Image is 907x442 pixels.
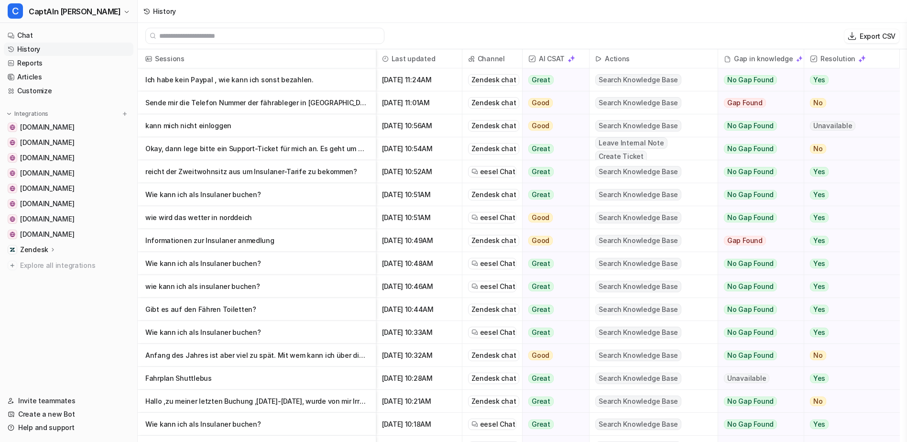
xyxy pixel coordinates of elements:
span: Search Knowledge Base [595,396,681,407]
p: Wie kann ich als Insulaner buchen? [145,183,368,206]
span: No [810,351,826,360]
a: www.inselparker.de[DOMAIN_NAME] [4,197,133,210]
span: Search Knowledge Base [595,235,681,246]
span: No Gap Found [724,351,777,360]
span: No Gap Found [724,121,777,131]
span: Great [528,144,554,154]
button: No Gap Found [718,252,797,275]
span: eesel Chat [480,282,515,291]
a: eesel Chat [471,167,513,177]
button: Yes [804,68,892,91]
span: Great [528,282,554,291]
button: Yes [804,275,892,298]
span: Search Knowledge Base [595,419,681,430]
span: Great [528,305,554,314]
button: Great [523,413,583,436]
button: Yes [804,413,892,436]
span: [DATE] 11:01AM [380,91,458,114]
button: Good [523,344,583,367]
span: No Gap Found [724,328,777,337]
span: CaptAIn [PERSON_NAME] [29,5,121,18]
button: Great [523,68,583,91]
img: eeselChat [471,260,478,267]
button: No [804,137,892,160]
span: No Gap Found [724,420,777,429]
img: eeselChat [471,214,478,221]
button: Good [523,206,583,229]
button: No [804,91,892,114]
div: Zendesk chat [468,143,520,155]
span: Great [528,75,554,85]
button: Yes [804,229,892,252]
a: www.inseltouristik.de[DOMAIN_NAME] [4,151,133,165]
img: www.inseltouristik.de [10,155,15,161]
button: Export CSV [844,29,899,43]
div: Zendesk chat [468,373,520,384]
span: [DATE] 10:32AM [380,344,458,367]
span: No Gap Found [724,75,777,85]
span: Great [528,397,554,406]
button: Great [523,321,583,344]
button: No Gap Found [718,183,797,206]
span: Unavailable [724,374,769,383]
button: No Gap Found [718,68,797,91]
img: www.inselflieger.de [10,186,15,191]
span: Gap Found [724,98,766,108]
span: Search Knowledge Base [595,350,681,361]
a: eesel Chat [471,213,513,222]
span: Great [528,167,554,177]
span: [DOMAIN_NAME] [20,214,74,224]
span: Yes [810,374,829,383]
button: No Gap Found [718,160,797,183]
p: Wie kann ich als Insulaner buchen? [145,413,368,436]
a: www.frisonaut.de[DOMAIN_NAME] [4,121,133,134]
span: [DATE] 10:52AM [380,160,458,183]
button: Yes [804,298,892,321]
button: No Gap Found [718,344,797,367]
span: [DATE] 10:51AM [380,183,458,206]
a: Chat [4,29,133,42]
span: Search Knowledge Base [595,166,681,177]
a: www.inselflieger.de[DOMAIN_NAME] [4,182,133,195]
div: Zendesk chat [468,350,520,361]
span: Yes [810,420,829,429]
button: No [804,344,892,367]
span: Yes [810,305,829,314]
span: eesel Chat [480,259,515,268]
a: Create a new Bot [4,408,133,421]
div: Zendesk chat [468,120,520,132]
img: www.frisonaut.de [10,124,15,130]
button: Yes [804,321,892,344]
span: [DOMAIN_NAME] [20,199,74,209]
button: Great [523,390,583,413]
a: eesel Chat [471,420,513,429]
span: Channel [466,49,518,68]
img: eeselChat [471,421,478,428]
div: Zendesk chat [468,396,520,407]
img: www.inselbus-norderney.de [10,216,15,222]
button: Yes [804,183,892,206]
p: Sende mir die Telefon Nummer der fährableger in [GEOGRAPHIC_DATA] [145,91,368,114]
span: Good [528,236,553,245]
button: Great [523,367,583,390]
span: AI CSAT [526,49,585,68]
button: Yes [804,206,892,229]
a: Help and support [4,421,133,434]
span: [DATE] 10:51AM [380,206,458,229]
a: www.inselexpress.de[DOMAIN_NAME] [4,166,133,180]
p: Informationen zur Insulaner anmedlung [145,229,368,252]
img: www.inselparker.de [10,201,15,207]
img: explore all integrations [8,261,17,270]
h2: Actions [605,49,630,68]
p: Wie kann ich als Insulaner buchen? [145,321,368,344]
button: Great [523,137,583,160]
button: Gap Found [718,229,797,252]
span: [DATE] 10:49AM [380,229,458,252]
button: No Gap Found [718,137,797,160]
img: www.inselexpress.de [10,170,15,176]
a: Reports [4,56,133,70]
div: Zendesk chat [468,189,520,200]
span: Search Knowledge Base [595,373,681,384]
button: Great [523,298,583,321]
